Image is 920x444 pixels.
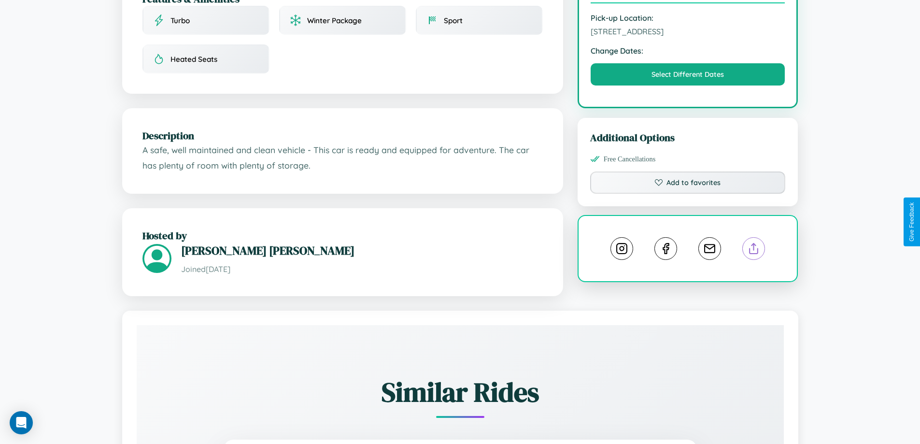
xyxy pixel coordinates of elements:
button: Add to favorites [590,172,786,194]
h3: [PERSON_NAME] [PERSON_NAME] [181,243,543,258]
strong: Pick-up Location: [591,13,785,23]
div: Open Intercom Messenger [10,411,33,434]
h3: Additional Options [590,130,786,144]
span: Heated Seats [170,55,217,64]
div: Give Feedback [908,202,915,242]
span: Sport [444,16,463,25]
span: Free Cancellations [604,155,656,163]
strong: Change Dates: [591,46,785,56]
button: Select Different Dates [591,63,785,86]
span: Winter Package [307,16,362,25]
span: Turbo [170,16,190,25]
h2: Similar Rides [170,373,750,411]
p: A safe, well maintained and clean vehicle - This car is ready and equipped for adventure. The car... [142,143,543,173]
span: [STREET_ADDRESS] [591,27,785,36]
p: Joined [DATE] [181,262,543,276]
h2: Description [142,129,543,143]
h2: Hosted by [142,229,543,243]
